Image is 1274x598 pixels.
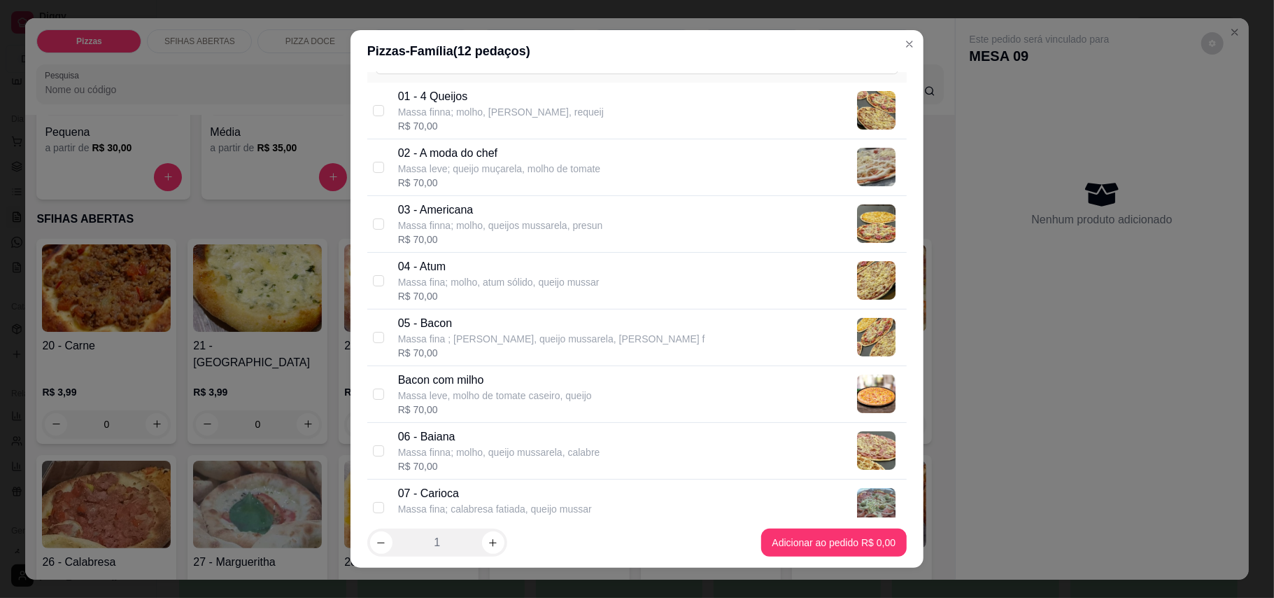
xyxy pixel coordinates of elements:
[761,529,907,557] button: Adicionar ao pedido R$ 0,00
[482,531,504,554] button: increase-product-quantity
[398,145,600,162] p: 02 - A moda do chef
[398,218,603,232] p: Massa finna; molho, queijos mussarela, presun
[370,531,392,554] button: decrease-product-quantity
[857,91,896,130] img: product-image
[367,41,907,61] div: Pizzas - Família ( 12 pedaços)
[857,488,896,527] img: product-image
[398,485,592,502] p: 07 - Carioca
[398,346,705,360] div: R$ 70,00
[398,88,604,105] p: 01 - 4 Queijos
[857,375,896,413] img: product-image
[398,119,604,133] div: R$ 70,00
[857,318,896,356] img: product-image
[398,516,592,530] div: R$ 70,00
[398,429,600,445] p: 06 - Baiana
[398,258,600,275] p: 04 - Atum
[398,315,705,332] p: 05 - Bacon
[398,459,600,473] div: R$ 70,00
[857,431,896,470] img: product-image
[398,389,592,403] p: Massa leve, molho de tomate caseiro, queijo
[398,162,600,176] p: Massa leve; queijo muçarela, molho de tomate
[398,445,600,459] p: Massa finna; molho, queijo mussarela, calabre
[398,275,600,289] p: Massa fina; molho, atum sólido, queijo mussar
[398,289,600,303] div: R$ 70,00
[398,403,592,417] div: R$ 70,00
[398,176,600,190] div: R$ 70,00
[398,502,592,516] p: Massa fina; calabresa fatiada, queijo mussar
[857,261,896,300] img: product-image
[857,148,896,186] img: product-image
[857,204,896,243] img: product-image
[398,232,603,246] div: R$ 70,00
[434,534,440,551] p: 1
[398,105,604,119] p: Massa finna; molho, [PERSON_NAME], requeij
[398,202,603,218] p: 03 - Americana
[398,332,705,346] p: Massa fina ; [PERSON_NAME], queijo mussarela, [PERSON_NAME] f
[398,372,592,389] p: Bacon com milho
[898,33,921,55] button: Close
